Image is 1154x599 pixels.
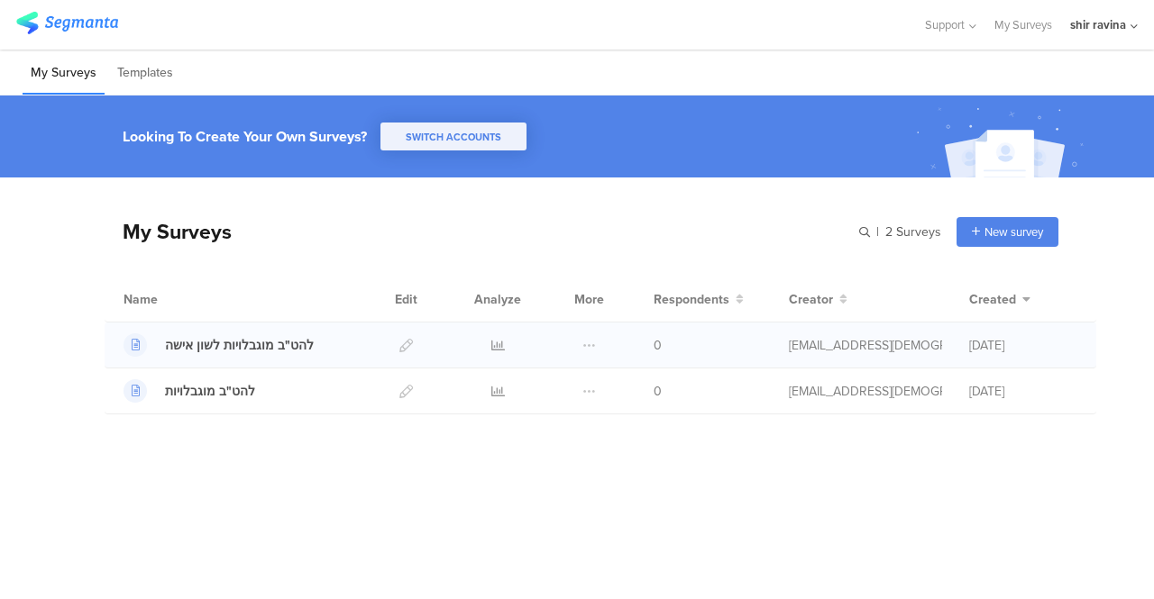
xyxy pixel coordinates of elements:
[969,290,1030,309] button: Created
[105,216,232,247] div: My Surveys
[124,333,314,357] a: להט"ב מוגבלויות לשון אישה
[16,12,118,34] img: segmanta logo
[925,16,965,33] span: Support
[969,382,1077,401] div: [DATE]
[654,336,662,355] span: 0
[123,126,367,147] div: Looking To Create Your Own Surveys?
[789,290,833,309] span: Creator
[910,101,1095,183] img: create_account_image.svg
[874,222,882,241] span: |
[654,382,662,401] span: 0
[380,123,527,150] button: SWITCH ACCOUNTS
[1070,16,1126,33] div: shir ravina
[387,277,426,322] div: Edit
[406,130,501,144] span: SWITCH ACCOUNTS
[165,382,255,401] div: להט"ב מוגבלויות
[471,277,525,322] div: Analyze
[654,290,744,309] button: Respondents
[124,379,255,403] a: להט"ב מוגבלויות
[124,290,232,309] div: Name
[789,336,942,355] div: shir@lgbt.org.il
[570,277,609,322] div: More
[165,336,314,355] div: להט"ב מוגבלויות לשון אישה
[985,223,1043,241] span: New survey
[23,52,105,95] li: My Surveys
[109,52,181,95] li: Templates
[969,290,1016,309] span: Created
[789,382,942,401] div: shir@lgbt.org.il
[969,336,1077,355] div: [DATE]
[885,222,941,241] span: 2 Surveys
[789,290,847,309] button: Creator
[654,290,729,309] span: Respondents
